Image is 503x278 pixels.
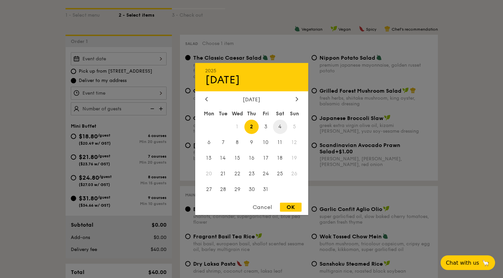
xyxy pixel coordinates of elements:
button: Chat with us🦙 [440,255,495,270]
span: 19 [287,151,302,165]
span: 13 [202,151,216,165]
span: 25 [273,166,287,181]
span: 5 [287,120,302,134]
span: 29 [230,182,244,196]
span: 1 [230,120,244,134]
div: [DATE] [205,74,298,86]
span: 7 [216,135,230,150]
div: Sun [287,108,302,120]
span: Chat with us [446,260,479,266]
div: Tue [216,108,230,120]
div: [DATE] [205,96,298,103]
span: 23 [244,166,259,181]
span: 18 [273,151,287,165]
span: 17 [259,151,273,165]
span: 2 [244,120,259,134]
span: 20 [202,166,216,181]
span: 26 [287,166,302,181]
span: 🦙 [482,259,490,267]
span: 11 [273,135,287,150]
span: 8 [230,135,244,150]
span: 6 [202,135,216,150]
div: Sat [273,108,287,120]
span: 21 [216,166,230,181]
span: 3 [259,120,273,134]
span: 24 [259,166,273,181]
div: Fri [259,108,273,120]
div: OK [280,203,302,212]
span: 12 [287,135,302,150]
div: Wed [230,108,244,120]
div: 2025 [205,68,298,74]
span: 15 [230,151,244,165]
div: Mon [202,108,216,120]
span: 10 [259,135,273,150]
div: Thu [244,108,259,120]
span: 30 [244,182,259,196]
span: 22 [230,166,244,181]
span: 9 [244,135,259,150]
span: 16 [244,151,259,165]
span: 28 [216,182,230,196]
span: 31 [259,182,273,196]
span: 4 [273,120,287,134]
span: 14 [216,151,230,165]
span: 27 [202,182,216,196]
div: Cancel [246,203,279,212]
